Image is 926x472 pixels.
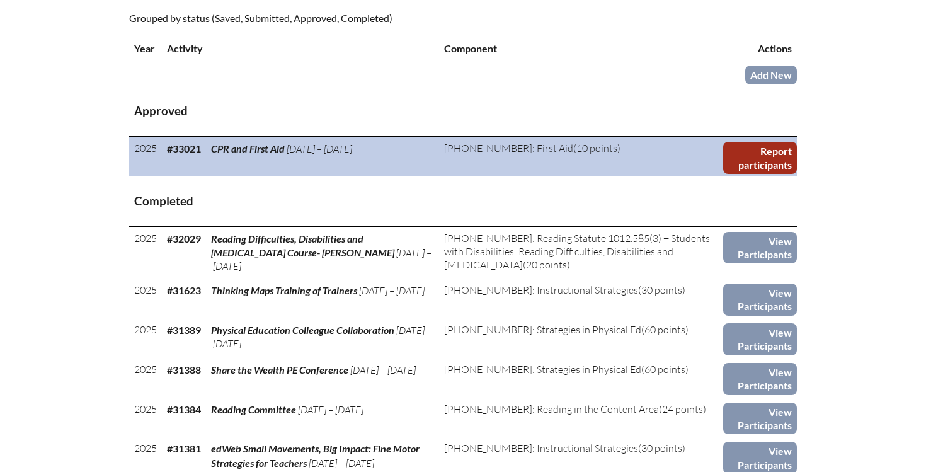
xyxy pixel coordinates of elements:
td: (10 points) [439,137,723,176]
a: Add New [745,66,797,84]
td: (20 points) [439,226,723,279]
span: [DATE] – [DATE] [350,364,416,376]
span: [DATE] – [DATE] [287,142,352,155]
span: [PHONE_NUMBER]: First Aid [444,142,573,154]
b: #33021 [167,142,201,154]
b: #31389 [167,324,201,336]
th: Year [129,37,162,60]
span: Thinking Maps Training of Trainers [211,284,357,296]
span: Physical Education Colleague Collaboration [211,324,394,336]
b: #31381 [167,442,201,454]
span: [DATE] – [DATE] [211,324,432,350]
td: 2025 [129,358,162,398]
a: View Participants [723,403,797,435]
span: [PHONE_NUMBER]: Reading in the Content Area [444,403,659,415]
td: (60 points) [439,358,723,398]
th: Component [439,37,723,60]
a: Report participants [723,142,797,174]
span: [DATE] – [DATE] [211,246,432,272]
span: Reading Difficulties, Disabilities and [MEDICAL_DATA] Course- [PERSON_NAME] [211,233,394,258]
a: View Participants [723,363,797,395]
b: #31388 [167,364,201,376]
h3: Approved [134,103,792,119]
b: #31623 [167,284,201,296]
td: 2025 [129,137,162,176]
span: [PHONE_NUMBER]: Strategies in Physical Ed [444,323,641,336]
td: (30 points) [439,279,723,318]
a: View Participants [723,232,797,264]
span: Share the Wealth PE Conference [211,364,348,376]
p: Grouped by status (Saved, Submitted, Approved, Completed) [129,10,573,26]
td: 2025 [129,318,162,358]
span: CPR and First Aid [211,142,285,154]
th: Activity [162,37,439,60]
b: #31384 [167,403,201,415]
span: [PHONE_NUMBER]: Instructional Strategies [444,284,638,296]
td: 2025 [129,398,162,437]
a: View Participants [723,284,797,316]
h3: Completed [134,193,792,209]
td: (24 points) [439,398,723,437]
span: [PHONE_NUMBER]: Strategies in Physical Ed [444,363,641,376]
td: 2025 [129,279,162,318]
td: 2025 [129,226,162,279]
span: edWeb Small Movements, Big Impact: Fine Motor Strategies for Teachers [211,442,420,468]
span: [DATE] – [DATE] [298,403,363,416]
a: View Participants [723,323,797,355]
span: [DATE] – [DATE] [359,284,425,297]
b: #32029 [167,233,201,245]
th: Actions [723,37,797,60]
span: [PHONE_NUMBER]: Reading Statute 1012.585(3) + Students with Disabilities: Reading Difficulties, D... [444,232,710,272]
span: [DATE] – [DATE] [309,457,374,469]
span: [PHONE_NUMBER]: Instructional Strategies [444,442,638,454]
td: (60 points) [439,318,723,358]
span: Reading Committee [211,403,296,415]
